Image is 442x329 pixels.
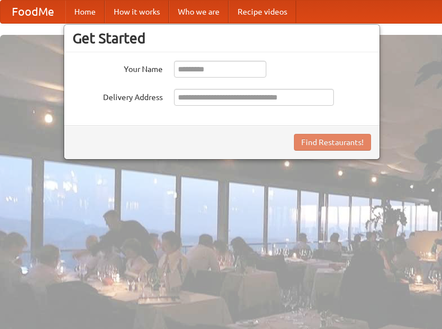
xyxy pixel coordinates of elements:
[229,1,296,23] a: Recipe videos
[294,134,371,151] button: Find Restaurants!
[73,89,163,103] label: Delivery Address
[169,1,229,23] a: Who we are
[65,1,105,23] a: Home
[105,1,169,23] a: How it works
[1,1,65,23] a: FoodMe
[73,30,371,47] h3: Get Started
[73,61,163,75] label: Your Name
